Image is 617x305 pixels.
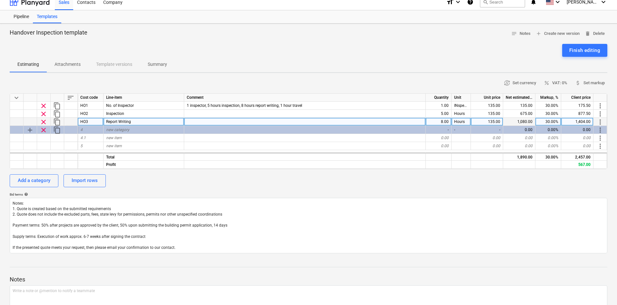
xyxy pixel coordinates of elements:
[503,126,535,134] div: 0.00
[596,142,604,150] span: More actions
[575,80,581,86] span: attach_money
[452,118,471,126] div: Hours
[533,29,582,39] button: Create new version
[10,198,607,253] textarea: Notes: 1. Quote is created based on the submitted requirements 2. Quote does not include the excl...
[53,126,61,134] span: Duplicate category
[502,78,539,88] button: Set currency
[55,61,81,68] p: Attachments
[503,134,535,142] div: 0.00
[585,30,605,37] span: Delete
[426,94,452,102] div: Quantity
[561,94,593,102] div: Client price
[471,142,503,150] div: 0.00
[26,126,34,134] span: Add sub category to row
[544,80,550,86] span: percent
[535,110,561,118] div: 30.00%
[53,118,61,126] span: Duplicate row
[561,161,593,169] div: 567.00
[452,102,471,110] div: INspector
[53,102,61,109] span: Duplicate row
[40,126,47,134] span: Remove row
[426,126,452,134] div: -
[426,110,452,118] div: 5.00
[106,103,134,108] span: No. of Inspector
[596,134,604,142] span: More actions
[572,78,607,88] button: Set markup
[106,127,129,132] span: new category
[503,110,535,118] div: 675.00
[509,29,533,39] button: Notes
[72,176,98,185] div: Import rows
[67,94,75,101] span: Sort rows within table
[17,61,39,68] p: Estimating
[78,110,104,118] div: HO2
[569,46,600,55] div: Finish editing
[561,134,593,142] div: 0.00
[535,102,561,110] div: 30.00%
[104,94,184,102] div: Line-item
[471,134,503,142] div: 0.00
[503,102,535,110] div: 135.00
[10,174,58,187] button: Add a category
[471,102,503,110] div: 135.00
[106,136,122,140] span: new item
[187,103,302,108] span: 1 inspector, 5 hours inspection, 8 hours report writing, 1 hour travel
[106,111,124,116] span: Inspection
[23,192,28,196] span: help
[562,44,607,57] button: Finish editing
[596,126,604,134] span: More actions
[471,126,503,134] div: -
[575,79,605,87] span: Set markup
[40,102,47,109] span: Remove row
[452,126,471,134] div: -
[511,30,531,37] span: Notes
[104,153,184,161] div: Total
[80,127,83,132] span: 4
[40,110,47,117] span: Remove row
[535,118,561,126] div: 30.00%
[471,94,503,102] div: Unit price
[10,276,607,283] p: Notes
[10,192,607,197] div: Bid terms
[561,110,593,118] div: 877.50
[40,118,47,126] span: Remove row
[582,29,607,39] button: Delete
[18,176,50,185] div: Add a category
[80,136,86,140] span: 4.1
[13,94,20,101] span: Collapse all categories
[426,134,452,142] div: 0.00
[10,10,33,23] div: Pipeline
[503,153,535,161] div: 1,890.00
[561,126,593,134] div: 0.00
[471,118,503,126] div: 135.00
[106,119,131,124] span: Report Writing
[535,94,561,102] div: Markup, %
[452,94,471,102] div: Unit
[535,153,561,161] div: 30.00%
[536,30,580,37] span: Create new version
[426,102,452,110] div: 1.00
[596,102,604,109] span: More actions
[596,110,604,117] span: More actions
[503,142,535,150] div: 0.00
[596,118,604,126] span: More actions
[504,79,536,87] span: Set currency
[53,110,61,117] span: Duplicate row
[536,31,542,36] span: add
[452,110,471,118] div: Hours
[561,102,593,110] div: 175.50
[184,94,426,102] div: Comment
[561,142,593,150] div: 0.00
[511,31,517,36] span: notes
[503,118,535,126] div: 1,080.00
[503,94,535,102] div: Net estimated cost
[80,144,83,148] span: 5
[33,10,61,23] a: Templates
[535,126,561,134] div: 0.00%
[64,174,106,187] button: Import rows
[535,142,561,150] div: 0.00%
[561,153,593,161] div: 2,457.00
[148,61,167,68] p: Summary
[471,110,503,118] div: 135.00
